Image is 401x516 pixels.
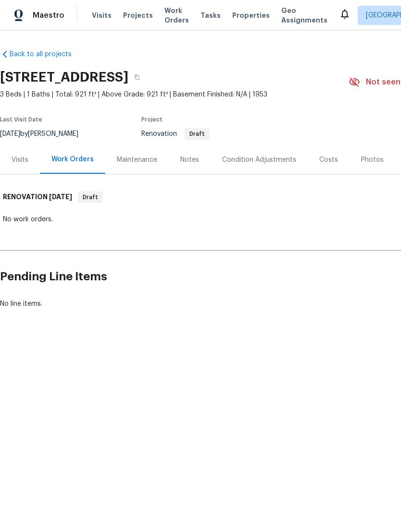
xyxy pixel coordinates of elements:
[49,193,72,200] span: [DATE]
[33,11,64,20] span: Maestro
[92,11,112,20] span: Visits
[180,155,199,165] div: Notes
[123,11,153,20] span: Projects
[12,155,28,165] div: Visits
[361,155,384,165] div: Photos
[128,69,146,86] button: Copy Address
[51,155,94,164] div: Work Orders
[117,155,157,165] div: Maintenance
[232,11,270,20] span: Properties
[200,12,221,19] span: Tasks
[164,6,189,25] span: Work Orders
[141,131,210,137] span: Renovation
[319,155,338,165] div: Costs
[186,131,209,137] span: Draft
[222,155,296,165] div: Condition Adjustments
[141,117,163,122] span: Project
[281,6,327,25] span: Geo Assignments
[79,192,102,202] span: Draft
[3,192,72,203] h6: RENOVATION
